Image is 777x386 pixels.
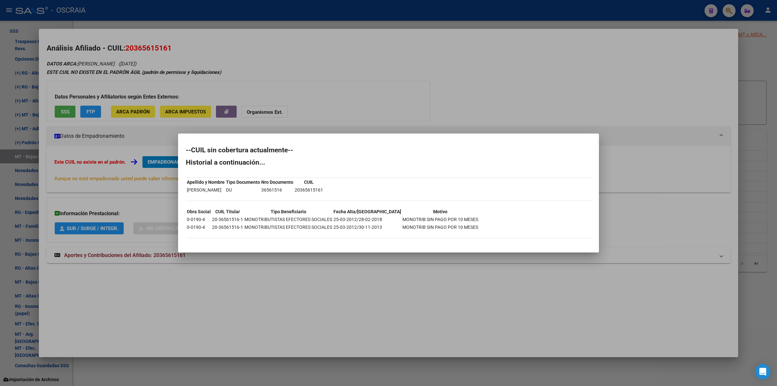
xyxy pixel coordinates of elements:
[212,208,243,215] th: CUIL Titular
[294,186,323,193] td: 20365615161
[333,224,401,231] td: 25-03-2012/30-11-2013
[186,216,211,223] td: 0-0190-4
[186,224,211,231] td: 0-0190-4
[755,364,771,380] div: Open Intercom Messenger
[186,179,225,186] th: Apellido y Nombre
[294,179,323,186] th: CUIL
[186,147,591,153] h2: --CUIL sin cobertura actualmente--
[402,208,479,215] th: Motivo
[226,186,260,193] td: DU
[212,224,243,231] td: 20-36561516-1
[261,186,294,193] td: 36561516
[244,208,332,215] th: Tipo Beneficiario
[333,208,401,215] th: Fecha Alta/[GEOGRAPHIC_DATA]
[186,208,211,215] th: Obra Social
[333,216,401,223] td: 25-03-2012/28-02-2018
[402,224,479,231] td: MONOTRIB SIN PAGO POR 10 MESES
[261,179,294,186] th: Nro Documento
[244,224,332,231] td: MONOTRIBUTISTAS EFECTORES SOCIALES
[402,216,479,223] td: MONOTRIB SIN PAGO POR 10 MESES
[244,216,332,223] td: MONOTRIBUTISTAS EFECTORES SOCIALES
[212,216,243,223] td: 20-36561516-1
[226,179,260,186] th: Tipo Documento
[186,186,225,193] td: [PERSON_NAME]
[186,159,591,166] h2: Historial a continuación...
